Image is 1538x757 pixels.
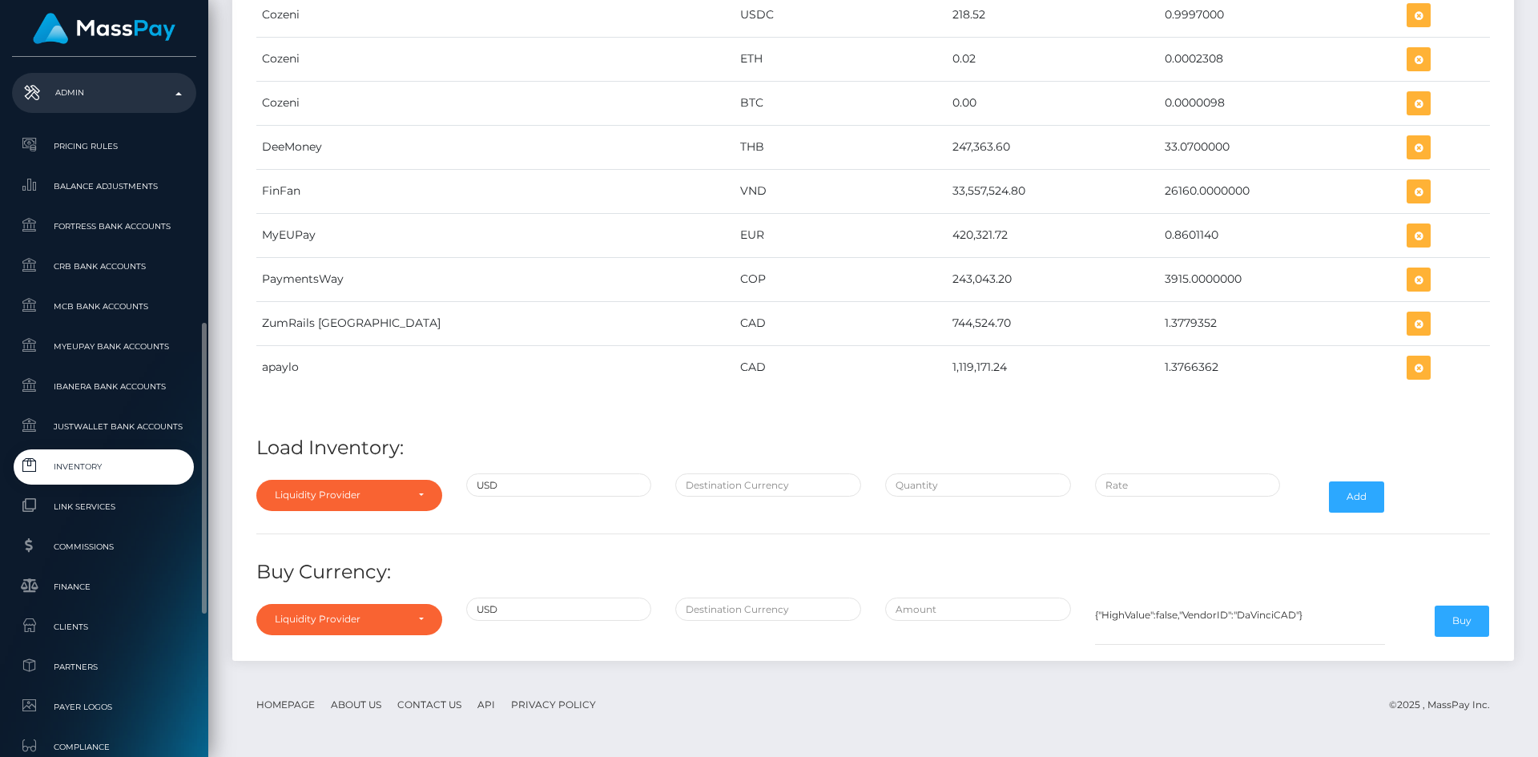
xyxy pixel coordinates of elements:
p: Admin [18,81,190,105]
td: 0.0000098 [1159,81,1401,125]
span: Link Services [18,497,190,516]
input: Rate [1095,473,1281,497]
td: ETH [735,37,947,81]
span: JustWallet Bank Accounts [18,417,190,436]
div: © 2025 , MassPay Inc. [1389,696,1502,714]
a: Finance [12,570,196,604]
a: Clients [12,610,196,644]
td: 0.8601140 [1159,213,1401,257]
span: Commissions [18,538,190,556]
td: MyEUPay [256,213,735,257]
a: MyEUPay Bank Accounts [12,329,196,364]
input: Source Currency [466,598,652,621]
td: ZumRails [GEOGRAPHIC_DATA] [256,301,735,345]
span: Ibanera Bank Accounts [18,377,190,396]
a: MCB Bank Accounts [12,289,196,324]
td: Cozeni [256,81,735,125]
span: Inventory [18,457,190,476]
td: 0.02 [947,37,1159,81]
a: API [471,692,501,717]
input: Destination Currency [675,598,861,621]
span: Fortress Bank Accounts [18,217,190,236]
h4: Load Inventory: [256,434,1490,462]
td: 744,524.70 [947,301,1159,345]
span: Compliance [18,738,190,756]
td: CAD [735,301,947,345]
textarea: {"HighValue":false,"VendorID":"DaVinciCAD"} [1095,598,1386,645]
td: 1.3766362 [1159,345,1401,389]
button: Liquidity Provider [256,480,442,510]
span: Payer Logos [18,698,190,716]
input: Amount [885,598,1071,621]
span: Pricing Rules [18,137,190,155]
a: Fortress Bank Accounts [12,209,196,244]
a: Link Services [12,489,196,524]
td: 33.0700000 [1159,125,1401,169]
a: Balance Adjustments [12,169,196,203]
td: FinFan [256,169,735,213]
input: Quantity [885,473,1071,497]
a: About Us [324,692,388,717]
span: CRB Bank Accounts [18,257,190,276]
button: Add [1329,481,1384,512]
td: Cozeni [256,37,735,81]
a: CRB Bank Accounts [12,249,196,284]
span: Clients [18,618,190,636]
button: Liquidity Provider [256,604,442,634]
a: Partners [12,650,196,684]
td: 33,557,524.80 [947,169,1159,213]
h4: Buy Currency: [256,558,1490,586]
td: 3915.0000000 [1159,257,1401,301]
td: 0.0002308 [1159,37,1401,81]
a: Pricing Rules [12,129,196,163]
a: Ibanera Bank Accounts [12,369,196,404]
span: Partners [18,658,190,676]
td: DeeMoney [256,125,735,169]
td: 247,363.60 [947,125,1159,169]
td: 26160.0000000 [1159,169,1401,213]
a: Commissions [12,529,196,564]
td: 243,043.20 [947,257,1159,301]
span: Finance [18,578,190,596]
a: Privacy Policy [505,692,602,717]
td: 0.00 [947,81,1159,125]
a: Admin [12,73,196,113]
td: EUR [735,213,947,257]
a: JustWallet Bank Accounts [12,409,196,444]
div: Liquidity Provider [275,489,405,501]
td: COP [735,257,947,301]
a: Contact Us [391,692,468,717]
td: 1.3779352 [1159,301,1401,345]
span: Balance Adjustments [18,177,190,195]
td: 420,321.72 [947,213,1159,257]
img: MassPay Logo [33,13,175,44]
td: PaymentsWay [256,257,735,301]
input: Source Currency [466,473,652,497]
a: Payer Logos [12,690,196,724]
td: apaylo [256,345,735,389]
span: MyEUPay Bank Accounts [18,337,190,356]
a: Inventory [12,449,196,484]
a: Homepage [250,692,321,717]
input: Destination Currency [675,473,861,497]
td: BTC [735,81,947,125]
span: MCB Bank Accounts [18,297,190,316]
td: CAD [735,345,947,389]
td: THB [735,125,947,169]
td: 1,119,171.24 [947,345,1159,389]
td: VND [735,169,947,213]
div: Liquidity Provider [275,613,405,626]
button: Buy [1435,606,1489,636]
